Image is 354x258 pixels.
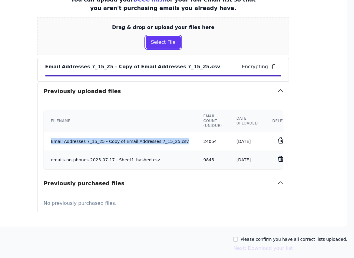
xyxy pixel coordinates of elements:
th: Email count (unique) [196,110,229,132]
th: Delete [265,110,295,132]
td: [DATE] [229,132,265,151]
button: Next: Download your list [233,245,293,252]
td: 9845 [196,150,229,169]
th: Date uploaded [229,110,265,132]
td: [DATE] [229,150,265,169]
button: Previously purchased files [38,174,289,192]
td: 24054 [196,132,229,151]
td: emails-no-phones-2025-07-17 - Sheet1_hashed.csv [44,150,196,169]
label: Please confirm you have all correct lists uploaded. [240,236,347,242]
p: Encrypting [242,63,268,70]
button: Previously uploaded files [38,82,289,100]
p: No previously purchased files. [44,197,283,207]
p: Email Addresses 7_15_25 - Copy of Email Addresses 7_15_25.csv [45,63,220,70]
h3: Previously purchased files [44,179,124,188]
h3: Previously uploaded files [44,87,121,95]
button: Select File [146,36,180,49]
p: Drag & drop or upload your files here [112,24,214,31]
th: Filename [44,110,196,132]
td: Email Addresses 7_15_25 - Copy of Email Addresses 7_15_25.csv [44,132,196,151]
